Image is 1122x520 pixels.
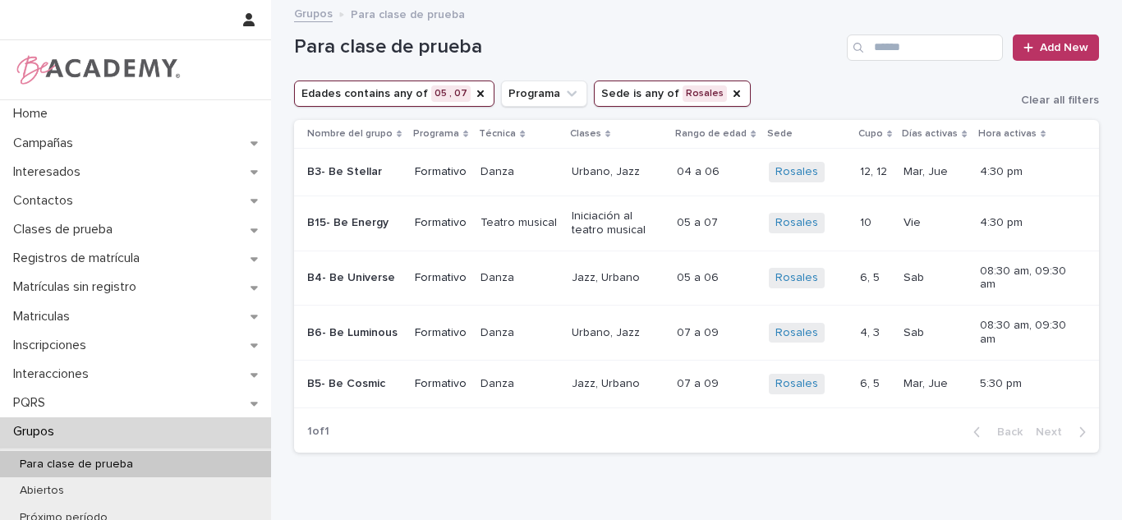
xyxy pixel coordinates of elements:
p: Formativo [415,271,467,285]
p: Días activas [902,125,958,143]
p: Para clase de prueba [351,4,465,22]
p: PQRS [7,395,58,411]
a: Rosales [775,326,818,340]
span: Back [987,426,1023,438]
tr: B3- Be StellarFormativoDanzaUrbano, Jazz04 a 0604 a 06 Rosales 12, 1212, 12 Mar, JueMar, Jue 4:30 pm [294,149,1099,196]
p: 05 a 07 [677,213,721,230]
a: Rosales [775,377,818,391]
p: Danza [481,326,558,340]
p: B4- Be Universe [307,271,398,285]
p: Interesados [7,164,94,180]
button: Edades [294,81,494,107]
p: 07 a 09 [677,374,722,391]
p: 6, 5 [860,374,883,391]
p: 05 a 06 [677,268,722,285]
p: 6, 5 [860,268,883,285]
p: Cupo [858,125,883,143]
p: B15- Be Energy [307,216,398,230]
p: Registros de matrícula [7,251,153,266]
p: Hora activas [978,125,1037,143]
a: Rosales [775,165,818,179]
tr: B6- Be LuminousFormativoDanzaUrbano, Jazz07 a 0907 a 09 Rosales 4, 34, 3 SabSab 08:30 am, 09:30 am [294,306,1099,361]
p: Formativo [415,326,467,340]
p: 5:30 pm [980,377,1071,391]
p: Campañas [7,136,86,151]
tr: B15- Be EnergyFormativoTeatro musicalIniciación al teatro musical05 a 0705 a 07 Rosales 1010 VieV... [294,196,1099,251]
input: Search [847,35,1003,61]
p: Sab [904,323,927,340]
p: 4:30 pm [980,216,1071,230]
p: Grupos [7,424,67,439]
p: Teatro musical [481,216,558,230]
p: 4, 3 [860,323,883,340]
tr: B4- Be UniverseFormativoDanzaJazz, Urbano05 a 0605 a 06 Rosales 6, 56, 5 SabSab 08:30 am, 09:30 am [294,251,1099,306]
a: Rosales [775,216,818,230]
p: Clases de prueba [7,222,126,237]
p: 1 of 1 [294,412,343,452]
p: Programa [413,125,459,143]
h1: Para clase de prueba [294,35,840,59]
p: Jazz, Urbano [572,271,663,285]
button: Clear all filters [1008,94,1099,106]
p: Danza [481,165,558,179]
span: Clear all filters [1021,94,1099,106]
a: Grupos [294,3,333,22]
p: Clases [570,125,601,143]
p: Vie [904,213,924,230]
a: Add New [1013,35,1099,61]
p: Home [7,106,61,122]
p: Para clase de prueba [7,458,146,472]
img: WPrjXfSUmiLcdUfaYY4Q [13,53,182,86]
p: Matrículas sin registro [7,279,149,295]
span: Add New [1040,42,1088,53]
p: B5- Be Cosmic [307,377,398,391]
p: Danza [481,271,558,285]
p: B6- Be Luminous [307,326,398,340]
p: Formativo [415,216,467,230]
p: B3- Be Stellar [307,165,398,179]
p: Urbano, Jazz [572,326,663,340]
p: Nombre del grupo [307,125,393,143]
button: Next [1029,425,1099,439]
p: Danza [481,377,558,391]
p: 12, 12 [860,162,890,179]
p: Abiertos [7,484,77,498]
tr: B5- Be CosmicFormativoDanzaJazz, Urbano07 a 0907 a 09 Rosales 6, 56, 5 Mar, JueMar, Jue 5:30 pm [294,360,1099,407]
p: Interacciones [7,366,102,382]
p: 08:30 am, 09:30 am [980,265,1071,292]
p: Rango de edad [675,125,747,143]
p: Urbano, Jazz [572,165,663,179]
p: Mar, Jue [904,162,951,179]
p: Sab [904,268,927,285]
p: Técnica [479,125,516,143]
button: Programa [501,81,587,107]
p: Jazz, Urbano [572,377,663,391]
p: Contactos [7,193,86,209]
p: 10 [860,213,875,230]
p: Inscripciones [7,338,99,353]
p: Formativo [415,165,467,179]
a: Rosales [775,271,818,285]
button: Back [960,425,1029,439]
p: Formativo [415,377,467,391]
p: Sede [767,125,793,143]
p: 4:30 pm [980,165,1071,179]
p: 08:30 am, 09:30 am [980,319,1071,347]
p: Mar, Jue [904,374,951,391]
p: 04 a 06 [677,162,723,179]
p: Iniciación al teatro musical [572,209,663,237]
button: Sede [594,81,751,107]
p: 07 a 09 [677,323,722,340]
span: Next [1036,426,1072,438]
p: Matriculas [7,309,83,324]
